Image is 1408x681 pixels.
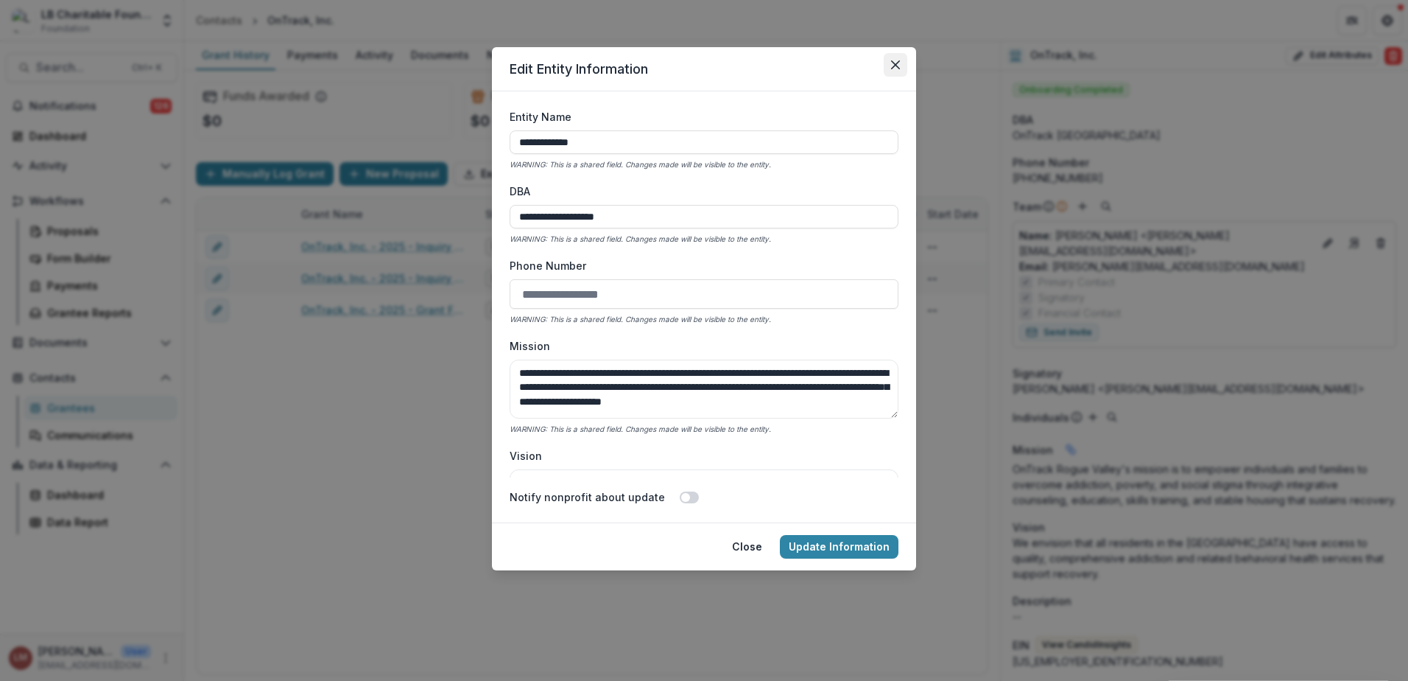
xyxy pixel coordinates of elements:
[780,535,898,559] button: Update Information
[510,160,771,169] i: WARNING: This is a shared field. Changes made will be visible to the entity.
[510,109,890,125] label: Entity Name
[510,184,890,199] label: DBA
[510,315,771,324] i: WARNING: This is a shared field. Changes made will be visible to the entity.
[492,47,916,91] header: Edit Entity Information
[723,535,771,559] button: Close
[884,53,907,77] button: Close
[510,258,890,273] label: Phone Number
[510,489,665,505] label: Notify nonprofit about update
[510,234,771,243] i: WARNING: This is a shared field. Changes made will be visible to the entity.
[510,425,771,433] i: WARNING: This is a shared field. Changes made will be visible to the entity.
[510,448,890,464] label: Vision
[510,338,890,354] label: Mission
